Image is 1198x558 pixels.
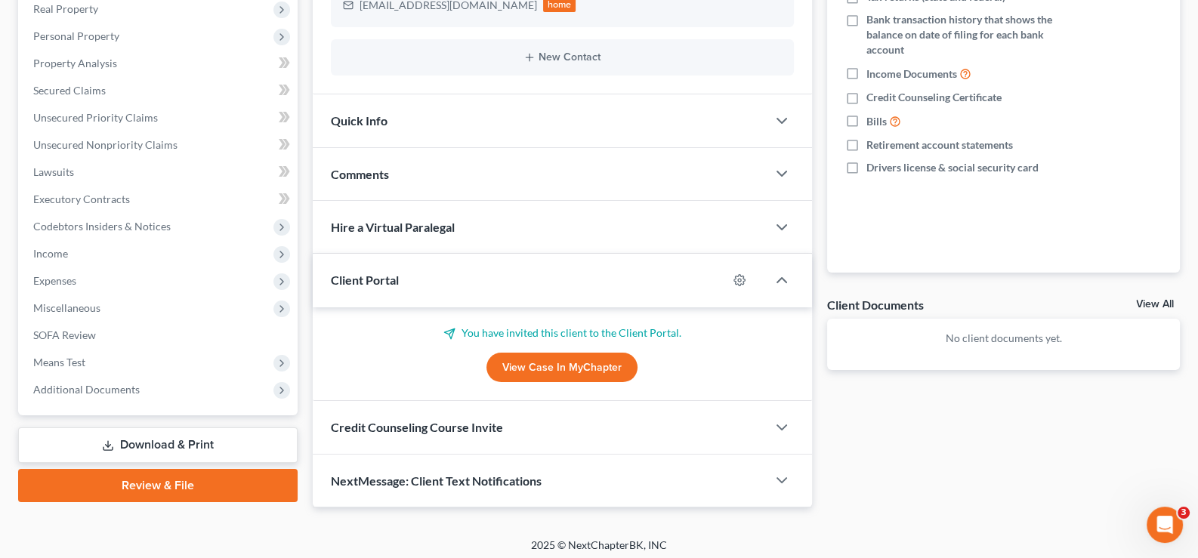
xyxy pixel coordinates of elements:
[331,420,503,434] span: Credit Counseling Course Invite
[331,473,542,488] span: NextMessage: Client Text Notifications
[331,167,389,181] span: Comments
[33,383,140,396] span: Additional Documents
[1136,299,1174,310] a: View All
[33,301,100,314] span: Miscellaneous
[839,331,1168,346] p: No client documents yet.
[33,84,106,97] span: Secured Claims
[21,131,298,159] a: Unsecured Nonpriority Claims
[331,273,399,287] span: Client Portal
[21,50,298,77] a: Property Analysis
[33,111,158,124] span: Unsecured Priority Claims
[331,113,387,128] span: Quick Info
[343,51,783,63] button: New Contact
[21,77,298,104] a: Secured Claims
[866,160,1039,175] span: Drivers license & social security card
[866,114,887,129] span: Bills
[33,274,76,287] span: Expenses
[33,2,98,15] span: Real Property
[866,66,957,82] span: Income Documents
[866,90,1002,105] span: Credit Counseling Certificate
[18,427,298,463] a: Download & Print
[21,159,298,186] a: Lawsuits
[33,138,178,151] span: Unsecured Nonpriority Claims
[486,353,638,383] a: View Case in MyChapter
[21,186,298,213] a: Executory Contracts
[21,322,298,349] a: SOFA Review
[1178,507,1190,519] span: 3
[21,104,298,131] a: Unsecured Priority Claims
[33,193,130,205] span: Executory Contracts
[33,220,171,233] span: Codebtors Insiders & Notices
[33,165,74,178] span: Lawsuits
[33,29,119,42] span: Personal Property
[33,247,68,260] span: Income
[827,297,924,313] div: Client Documents
[866,137,1013,153] span: Retirement account statements
[18,469,298,502] a: Review & File
[866,12,1079,57] span: Bank transaction history that shows the balance on date of filing for each bank account
[331,220,455,234] span: Hire a Virtual Paralegal
[1147,507,1183,543] iframe: Intercom live chat
[33,57,117,69] span: Property Analysis
[33,356,85,368] span: Means Test
[33,328,96,341] span: SOFA Review
[331,325,795,341] p: You have invited this client to the Client Portal.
